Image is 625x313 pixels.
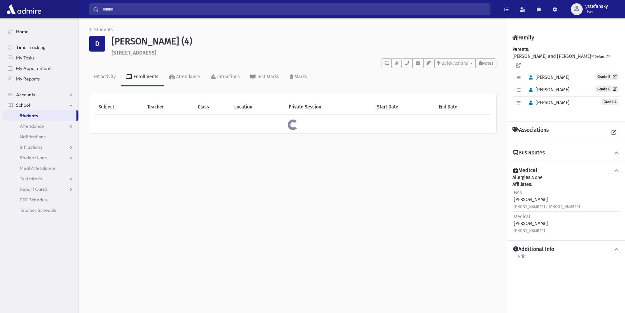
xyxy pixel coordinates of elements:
[285,100,373,115] th: Private Session
[16,55,34,61] span: My Tasks
[216,74,240,79] div: Infractions
[132,74,158,79] div: Enrollments
[3,131,78,142] a: Notifications
[585,9,608,14] span: User
[513,167,537,174] h4: Medical
[99,74,116,79] div: Activity
[434,58,476,68] button: Quick Actions
[20,186,48,192] span: Report Cards
[20,207,56,213] span: Teacher Schedule
[3,205,78,215] a: Teacher Schedule
[99,3,490,15] input: Search
[512,167,620,174] button: Medical
[512,34,534,41] h4: Family
[20,176,42,182] span: Test Marks
[3,121,78,131] a: Attendance
[595,86,618,92] a: Grade 6
[441,61,468,66] span: Quick Actions
[20,165,55,171] span: Meal Attendance
[602,99,618,105] span: Grade 4
[514,213,548,234] div: [PERSON_NAME]
[3,63,78,74] a: My Appointments
[16,29,29,34] span: Home
[512,182,532,187] b: Affiliates:
[194,100,230,115] th: Class
[3,152,78,163] a: Student Logs
[3,74,78,84] a: My Reports
[3,163,78,173] a: Meal Attendance
[482,61,493,66] span: Notes
[175,74,200,79] div: Attendance
[205,68,245,86] a: Infractions
[514,229,545,233] small: [PHONE_NUMBER]
[20,155,47,161] span: Student Logs
[20,197,48,203] span: PTC Schedule
[476,58,496,68] button: Notes
[89,26,113,36] nav: breadcrumb
[89,36,105,52] div: D
[112,50,496,56] h6: [STREET_ADDRESS]
[16,44,46,50] span: Time Tracking
[526,75,570,80] span: [PERSON_NAME]
[16,102,30,108] span: School
[512,175,531,180] b: Allergies:
[3,100,78,110] a: School
[5,3,43,16] img: AdmirePro
[585,4,608,9] span: ystefansky
[20,113,38,119] span: Students
[373,100,435,115] th: Start Date
[514,189,580,210] div: [PERSON_NAME]
[293,74,307,79] div: Marks
[512,47,529,52] b: Parents:
[595,73,618,80] a: Grade 8
[16,76,40,82] span: My Reports
[112,36,496,47] h1: [PERSON_NAME] (4)
[3,173,78,184] a: Test Marks
[512,127,549,139] h4: Associations
[526,87,570,93] span: [PERSON_NAME]
[514,190,522,195] span: EMS
[608,127,620,139] a: View all Associations
[20,144,42,150] span: Infractions
[20,134,46,140] span: Notifications
[164,68,205,86] a: Attendance
[518,253,526,265] a: Edit
[3,89,78,100] a: Accounts
[3,184,78,194] a: Report Cards
[3,142,78,152] a: Infractions
[512,46,620,116] div: [PERSON_NAME] and [PERSON_NAME]
[435,100,491,115] th: End Date
[121,68,164,86] a: Enrollments
[3,42,78,53] a: Time Tracking
[512,149,620,156] button: Bus Routes
[143,100,194,115] th: Teacher
[512,174,620,235] div: None
[20,123,44,129] span: Attendance
[256,74,279,79] div: Test Marks
[3,110,76,121] a: Students
[16,92,35,98] span: Accounts
[513,246,554,253] h4: Additional Info
[512,246,620,253] button: Additional Info
[513,149,545,156] h4: Bus Routes
[514,214,530,219] span: Medical
[284,68,312,86] a: Marks
[230,100,285,115] th: Location
[3,53,78,63] a: My Tasks
[245,68,284,86] a: Test Marks
[514,205,580,209] small: [PHONE_NUMBER] / [PHONE_NUMBER]
[16,65,52,71] span: My Appointments
[3,194,78,205] a: PTC Schedule
[94,100,143,115] th: Subject
[89,68,121,86] a: Activity
[89,27,113,33] a: Students
[3,26,78,37] a: Home
[526,100,570,105] span: [PERSON_NAME]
